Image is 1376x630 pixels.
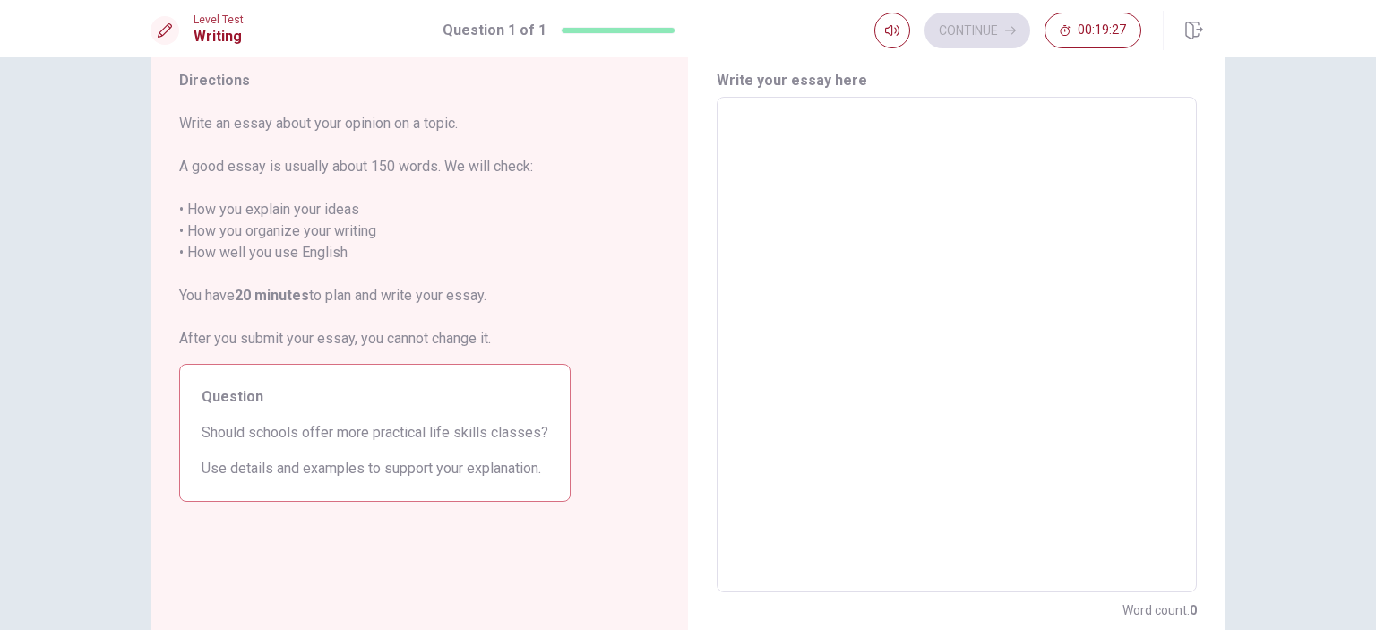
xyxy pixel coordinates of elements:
span: Use details and examples to support your explanation. [202,458,548,479]
span: Level Test [193,13,244,26]
strong: 0 [1190,603,1197,617]
h1: Writing [193,26,244,47]
h6: Write your essay here [717,70,1197,91]
span: Question [202,386,548,408]
span: 00:19:27 [1078,23,1126,38]
h1: Question 1 of 1 [443,20,546,41]
strong: 20 minutes [235,287,309,304]
button: 00:19:27 [1045,13,1141,48]
span: Write an essay about your opinion on a topic. A good essay is usually about 150 words. We will ch... [179,113,571,350]
span: Should schools offer more practical life skills classes? [202,422,548,444]
span: Directions [179,70,571,91]
h6: Word count : [1122,600,1197,621]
